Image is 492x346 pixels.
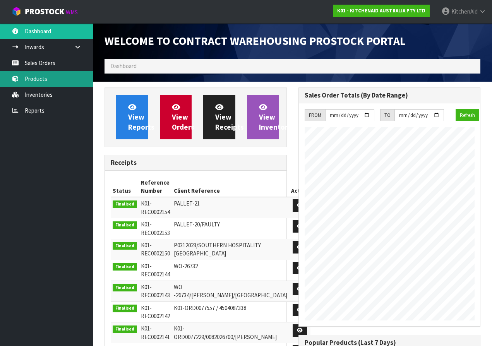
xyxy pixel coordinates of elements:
th: Client Reference [172,176,289,197]
h3: Receipts [111,159,281,166]
span: View Receipts [215,103,244,132]
button: Refresh [456,109,479,122]
span: Finalised [113,305,137,312]
span: K01-REC0002143 [141,283,170,299]
div: FROM [305,109,325,122]
small: WMS [66,9,78,16]
span: K01-ORD0077229/0082026700/[PERSON_NAME] [174,325,277,340]
span: View Inventory [259,103,291,132]
span: Finalised [113,263,137,271]
span: Welcome to Contract Warehousing ProStock Portal [105,34,406,48]
strong: K01 - KITCHENAID AUSTRALIA PTY LTD [337,7,425,14]
div: TO [380,109,394,122]
span: K01-REC0002141 [141,325,170,340]
span: ProStock [25,7,64,17]
span: P0312023/SOUTHERN HOSPITALITY [GEOGRAPHIC_DATA] [174,242,261,257]
span: Finalised [113,200,137,208]
span: K01-REC0002154 [141,200,170,215]
th: Status [111,176,139,197]
span: Finalised [113,242,137,250]
span: Dashboard [110,62,137,70]
h3: Sales Order Totals (By Date Range) [305,92,475,99]
span: K01-REC0002144 [141,262,170,278]
span: K01-REC0002150 [141,242,170,257]
img: cube-alt.png [12,7,21,16]
th: Reference Number [139,176,172,197]
a: ViewInventory [247,95,279,139]
span: Finalised [113,221,137,229]
span: Finalised [113,284,137,292]
span: KitchenAid [451,8,478,15]
span: View Orders [172,103,194,132]
a: ViewReceipts [203,95,235,139]
span: View Reports [128,103,154,132]
span: WO -26734/[PERSON_NAME]/[GEOGRAPHIC_DATA] [174,283,287,299]
span: K01-REC0002142 [141,304,170,320]
a: ViewReports [116,95,148,139]
span: PALLET-21 [174,200,200,207]
span: K01-ORD0077557 / 4504087338 [174,304,246,312]
th: Action [289,176,310,197]
span: Finalised [113,325,137,333]
span: K01-REC0002153 [141,221,170,236]
a: ViewOrders [160,95,192,139]
span: PALLET-20/FAULTY [174,221,220,228]
span: WO-26732 [174,262,198,270]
